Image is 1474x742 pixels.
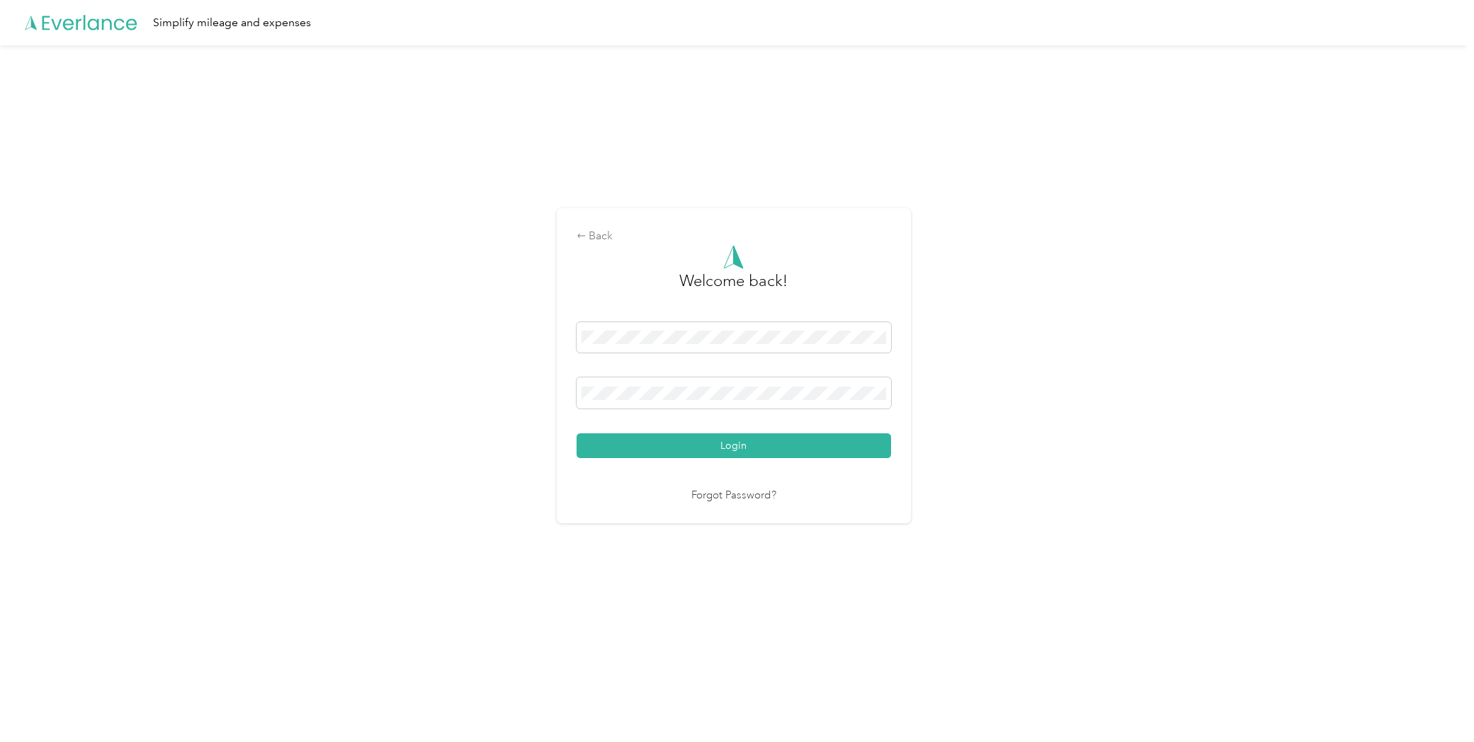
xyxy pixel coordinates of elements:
[1395,663,1474,742] iframe: Everlance-gr Chat Button Frame
[153,14,311,32] div: Simplify mileage and expenses
[691,488,776,504] a: Forgot Password?
[679,269,788,307] h3: greeting
[577,228,891,245] div: Back
[577,433,891,458] button: Login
